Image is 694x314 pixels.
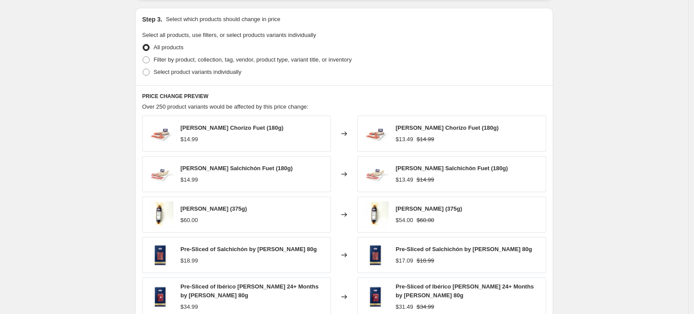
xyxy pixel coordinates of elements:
[147,161,173,187] img: 6_80x.png
[396,135,413,144] div: $13.49
[142,103,308,110] span: Over 250 product variants would be affected by this price change:
[180,175,198,184] div: $14.99
[417,216,434,225] strike: $60.00
[396,303,413,311] div: $31.49
[362,120,389,147] img: 5_80x.png
[154,56,352,63] span: Filter by product, collection, tag, vendor, product type, variant title, or inventory
[180,303,198,311] div: $34.99
[147,201,173,228] img: Iberico_Pork_Shoulder_Steak_0.375kg_80x.png
[166,15,280,24] p: Select which products should change in price
[396,205,462,212] span: [PERSON_NAME] (375g)
[147,120,173,147] img: 5_80x.png
[180,256,198,265] div: $18.99
[417,175,434,184] strike: $14.99
[362,284,389,310] img: Slices-iberico-jamon-Ham-Bellota-24-Julian-Martin-80g_80x.png
[147,284,173,310] img: Slices-iberico-jamon-Ham-Bellota-24-Julian-Martin-80g_80x.png
[396,216,413,225] div: $54.00
[417,303,434,311] strike: $34.99
[396,165,508,172] span: [PERSON_NAME] Salchichón Fuet (180g)
[180,165,293,172] span: [PERSON_NAME] Salchichón Fuet (180g)
[180,205,247,212] span: [PERSON_NAME] (375g)
[417,135,434,144] strike: $14.99
[180,216,198,225] div: $60.00
[396,283,534,299] span: Pre-Sliced of Ibérico [PERSON_NAME] 24+ Months by [PERSON_NAME] 80g
[396,246,532,252] span: Pre-Sliced of Salchichón by [PERSON_NAME] 80g
[154,69,241,75] span: Select product variants individually
[147,242,173,268] img: Slices-Sausage-Salchichon-Julian-Martin-80g_80x.png
[142,32,316,38] span: Select all products, use filters, or select products variants individually
[396,124,499,131] span: [PERSON_NAME] Chorizo Fuet (180g)
[154,44,184,51] span: All products
[362,201,389,228] img: Iberico_Pork_Shoulder_Steak_0.375kg_80x.png
[180,283,319,299] span: Pre-Sliced of Ibérico [PERSON_NAME] 24+ Months by [PERSON_NAME] 80g
[180,246,317,252] span: Pre-Sliced of Salchichón by [PERSON_NAME] 80g
[362,242,389,268] img: Slices-Sausage-Salchichon-Julian-Martin-80g_80x.png
[142,93,546,100] h6: PRICE CHANGE PREVIEW
[180,135,198,144] div: $14.99
[396,256,413,265] div: $17.09
[362,161,389,187] img: 6_80x.png
[417,256,434,265] strike: $18.99
[142,15,162,24] h2: Step 3.
[396,175,413,184] div: $13.49
[180,124,283,131] span: [PERSON_NAME] Chorizo Fuet (180g)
